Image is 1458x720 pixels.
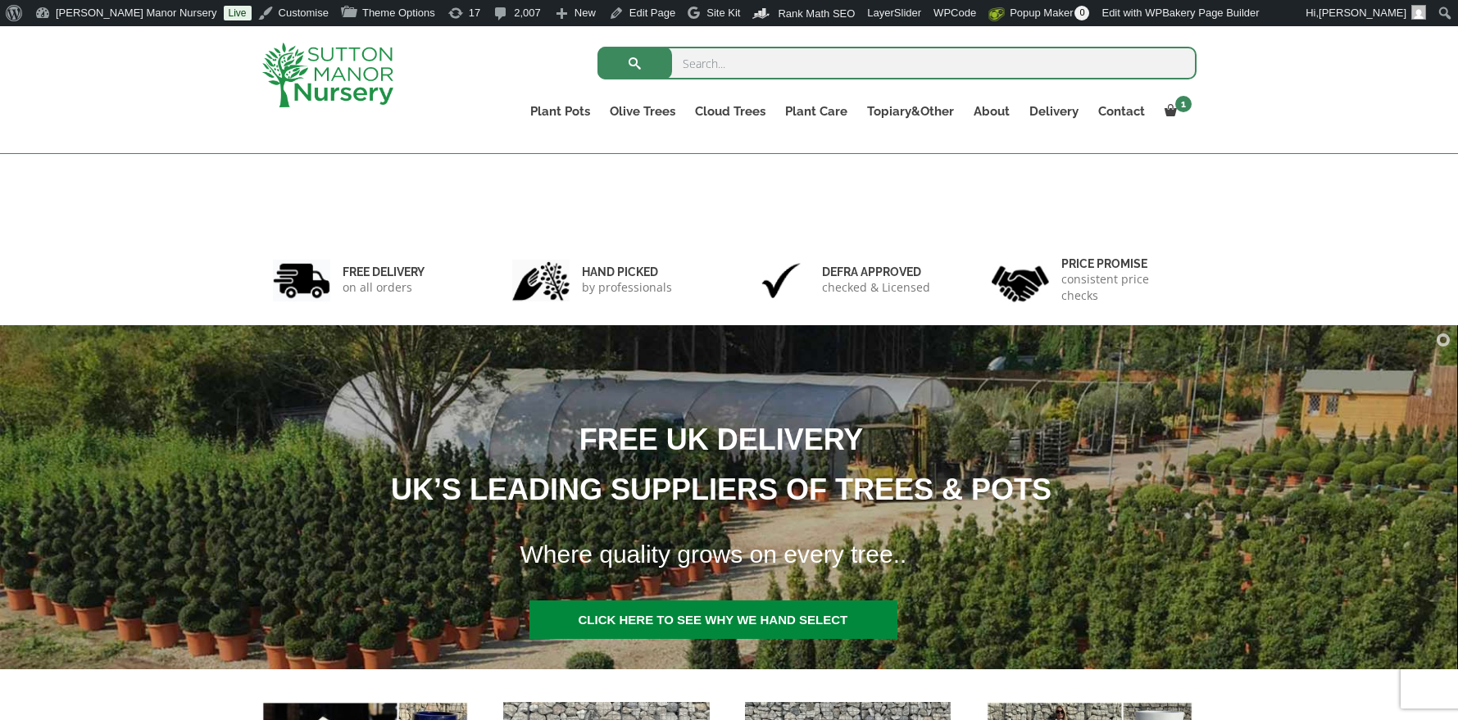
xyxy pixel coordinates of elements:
[706,7,740,19] span: Site Kit
[262,43,393,107] img: logo
[582,279,672,296] p: by professionals
[1074,6,1089,20] span: 0
[224,6,252,20] a: Live
[857,100,964,123] a: Topiary&Other
[118,414,1303,514] h1: FREE UK DELIVERY UK’S LEADING SUPPLIERS OF TREES & POTS
[1061,271,1186,304] p: consistent price checks
[822,279,930,296] p: checked & Licensed
[1020,100,1088,123] a: Delivery
[343,279,425,296] p: on all orders
[1061,256,1186,271] h6: Price promise
[512,260,570,301] img: 2.jpg
[520,100,600,123] a: Plant Pots
[752,260,810,301] img: 3.jpg
[1175,96,1192,112] span: 1
[1319,7,1406,19] span: [PERSON_NAME]
[964,100,1020,123] a: About
[1155,100,1197,123] a: 1
[685,100,775,123] a: Cloud Trees
[343,265,425,279] h6: FREE DELIVERY
[1088,100,1155,123] a: Contact
[582,265,672,279] h6: hand picked
[499,530,1305,579] h1: Where quality grows on every tree..
[822,265,930,279] h6: Defra approved
[992,256,1049,306] img: 4.jpg
[778,7,855,20] span: Rank Math SEO
[597,47,1197,79] input: Search...
[600,100,685,123] a: Olive Trees
[273,260,330,301] img: 1.jpg
[775,100,857,123] a: Plant Care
